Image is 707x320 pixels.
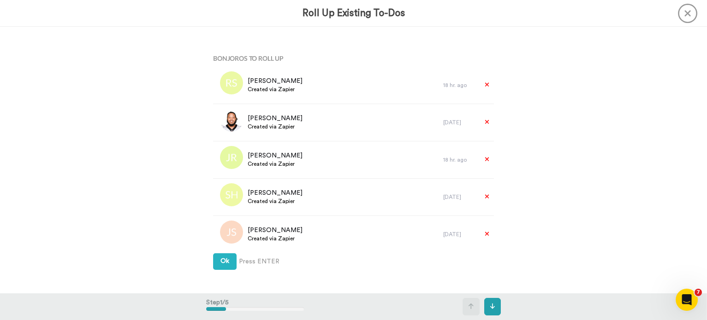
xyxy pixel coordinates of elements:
[443,156,475,163] div: 18 hr. ago
[213,253,237,270] button: Ok
[248,114,302,123] span: [PERSON_NAME]
[206,293,304,320] div: Step 1 / 5
[248,151,302,160] span: [PERSON_NAME]
[248,235,302,242] span: Created via Zapier
[239,257,279,266] span: Press ENTER
[248,188,302,198] span: [PERSON_NAME]
[248,198,302,205] span: Created via Zapier
[443,231,475,238] div: [DATE]
[676,289,698,311] iframe: Intercom live chat
[302,8,405,18] h3: Roll Up Existing To-Dos
[220,221,243,244] img: js.png
[220,146,243,169] img: jr.png
[443,193,475,201] div: [DATE]
[220,258,229,264] span: Ok
[213,55,494,62] h4: Bonjoros To Roll Up
[248,76,302,86] span: [PERSON_NAME]
[248,226,302,235] span: [PERSON_NAME]
[220,109,243,132] img: 949e13b4-d8c2-4249-802d-83bba49a8187.jpg
[443,81,475,89] div: 18 hr. ago
[695,289,702,296] span: 7
[248,86,302,93] span: Created via Zapier
[220,71,243,94] img: rs.png
[248,160,302,168] span: Created via Zapier
[220,183,243,206] img: sh.png
[443,119,475,126] div: [DATE]
[248,123,302,130] span: Created via Zapier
